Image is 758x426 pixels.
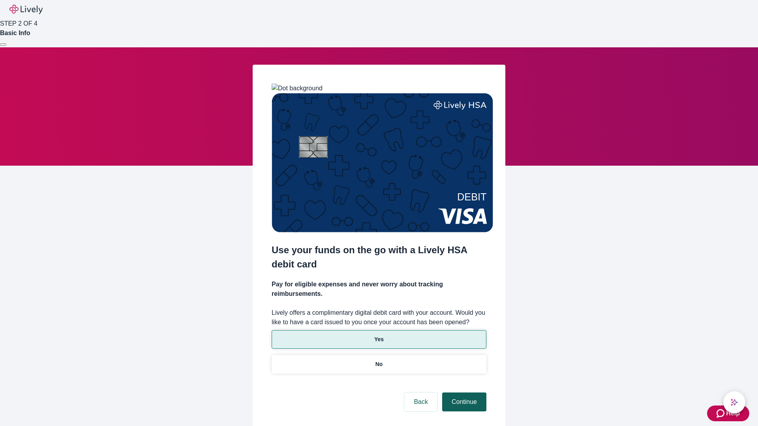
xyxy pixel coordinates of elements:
button: chat [723,391,745,413]
h4: Pay for eligible expenses and never worry about tracking reimbursements. [272,280,486,299]
label: Lively offers a complimentary digital debit card with your account. Would you like to have a card... [272,308,486,327]
span: Help [726,409,740,418]
svg: Lively AI Assistant [730,398,738,406]
img: Lively [9,5,43,14]
button: Back [404,392,437,411]
button: No [272,355,486,374]
p: Yes [374,335,384,344]
button: Continue [442,392,486,411]
img: Debit card [272,93,493,232]
img: Dot background [272,84,323,93]
svg: Zendesk support icon [717,409,726,418]
button: Zendesk support iconHelp [707,405,749,421]
h2: Use your funds on the go with a Lively HSA debit card [272,243,486,271]
button: Yes [272,330,486,349]
p: No [375,360,383,368]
